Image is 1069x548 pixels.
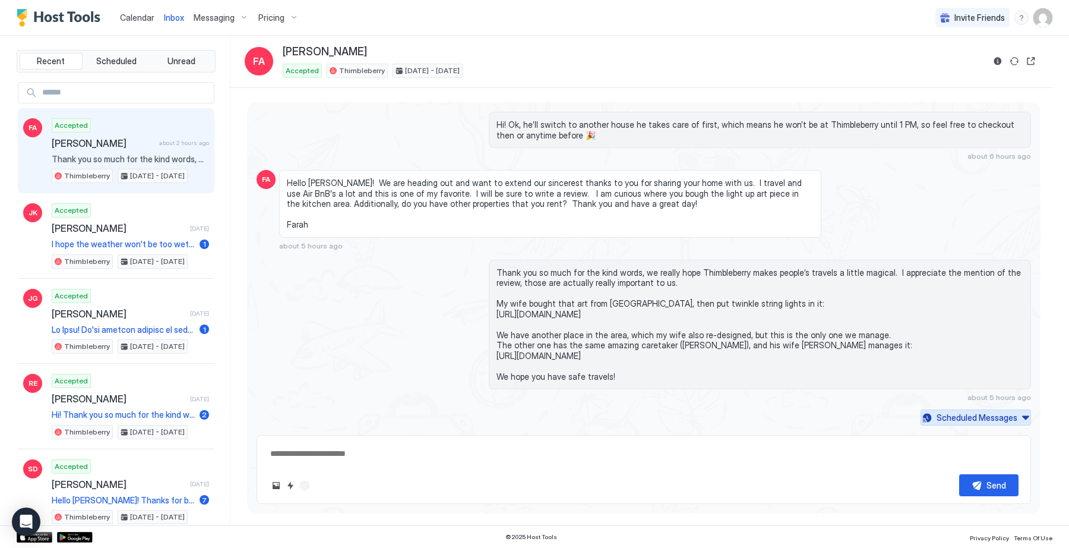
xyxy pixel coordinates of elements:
[120,11,154,24] a: Calendar
[262,174,270,185] span: FA
[954,12,1005,23] span: Invite Friends
[1014,11,1029,25] div: menu
[339,65,385,76] span: Thimbleberry
[64,256,110,267] span: Thimbleberry
[29,122,37,133] span: FA
[203,240,206,248] span: 1
[52,222,185,234] span: [PERSON_NAME]
[967,393,1031,402] span: about 5 hours ago
[52,393,185,405] span: [PERSON_NAME]
[1014,534,1052,541] span: Terms Of Use
[55,461,88,472] span: Accepted
[194,12,235,23] span: Messaging
[17,50,216,73] div: tab-group
[279,241,343,250] span: about 5 hours ago
[130,256,185,267] span: [DATE] - [DATE]
[57,532,93,543] a: Google Play Store
[283,478,298,493] button: Quick reply
[28,293,38,304] span: JG
[167,56,195,67] span: Unread
[130,171,185,181] span: [DATE] - [DATE]
[29,378,37,389] span: RE
[52,239,195,250] span: I hope the weather won't be too wet while you're here, and we're wishing luck on the interview! I...
[190,225,209,232] span: [DATE]
[1014,531,1052,543] a: Terms Of Use
[967,152,1031,160] span: about 6 hours ago
[1007,54,1021,68] button: Sync reservation
[202,410,207,419] span: 2
[986,479,1006,492] div: Send
[991,54,1005,68] button: Reservation information
[921,410,1031,426] button: Scheduled Messages
[190,395,209,403] span: [DATE]
[1033,8,1052,27] div: User profile
[55,205,88,216] span: Accepted
[937,411,1017,424] div: Scheduled Messages
[496,267,1023,382] span: Thank you so much for the kind words, we really hope Thimbleberry makes people’s travels a little...
[130,512,185,522] span: [DATE] - [DATE]
[164,11,184,24] a: Inbox
[55,291,88,301] span: Accepted
[190,480,209,488] span: [DATE]
[55,376,88,386] span: Accepted
[120,12,154,23] span: Calendar
[55,120,88,131] span: Accepted
[12,508,40,536] div: Open Intercom Messenger
[52,308,185,320] span: [PERSON_NAME]
[286,65,319,76] span: Accepted
[52,325,195,335] span: Lo Ipsu! Do'si ametcon adipisc el seddoei tem in utla Et. Dolorem aliq enim Adm 97, 6401 ve Qui 7...
[52,495,195,506] span: Hello [PERSON_NAME]! Thanks for being such a fantastic guest! We'll give you all five stars of co...
[269,478,283,493] button: Upload image
[130,427,185,437] span: [DATE] - [DATE]
[52,154,209,165] span: Thank you so much for the kind words, we really hope Thimbleberry makes people’s travels a little...
[17,532,52,543] a: App Store
[28,464,38,474] span: SD
[52,478,185,490] span: [PERSON_NAME]
[52,137,154,149] span: [PERSON_NAME]
[64,427,110,437] span: Thimbleberry
[85,53,148,70] button: Scheduled
[29,207,37,218] span: JK
[37,83,214,103] input: Input Field
[970,531,1009,543] a: Privacy Policy
[64,341,110,352] span: Thimbleberry
[150,53,213,70] button: Unread
[283,45,367,59] span: [PERSON_NAME]
[505,533,557,541] span: © 2025 Host Tools
[970,534,1009,541] span: Privacy Policy
[64,171,110,181] span: Thimbleberry
[287,178,814,230] span: Hello [PERSON_NAME]! We are heading out and want to extend our sincerest thanks to you for sharin...
[130,341,185,352] span: [DATE] - [DATE]
[253,54,265,68] span: FA
[159,139,209,147] span: about 2 hours ago
[20,53,83,70] button: Recent
[17,9,106,27] a: Host Tools Logo
[202,496,207,505] span: 7
[1024,54,1038,68] button: Open reservation
[190,310,209,317] span: [DATE]
[203,325,206,334] span: 1
[405,65,460,76] span: [DATE] - [DATE]
[164,12,184,23] span: Inbox
[96,56,137,67] span: Scheduled
[959,474,1019,496] button: Send
[37,56,65,67] span: Recent
[258,12,284,23] span: Pricing
[496,119,1023,140] span: Hi! Ok, he’ll switch to another house he takes care of first, which means he won’t be at Thimbleb...
[64,512,110,522] span: Thimbleberry
[52,410,195,420] span: Hi! Thank you so much for the kind words, that means a lot to me. Yes, no problem- you're all set...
